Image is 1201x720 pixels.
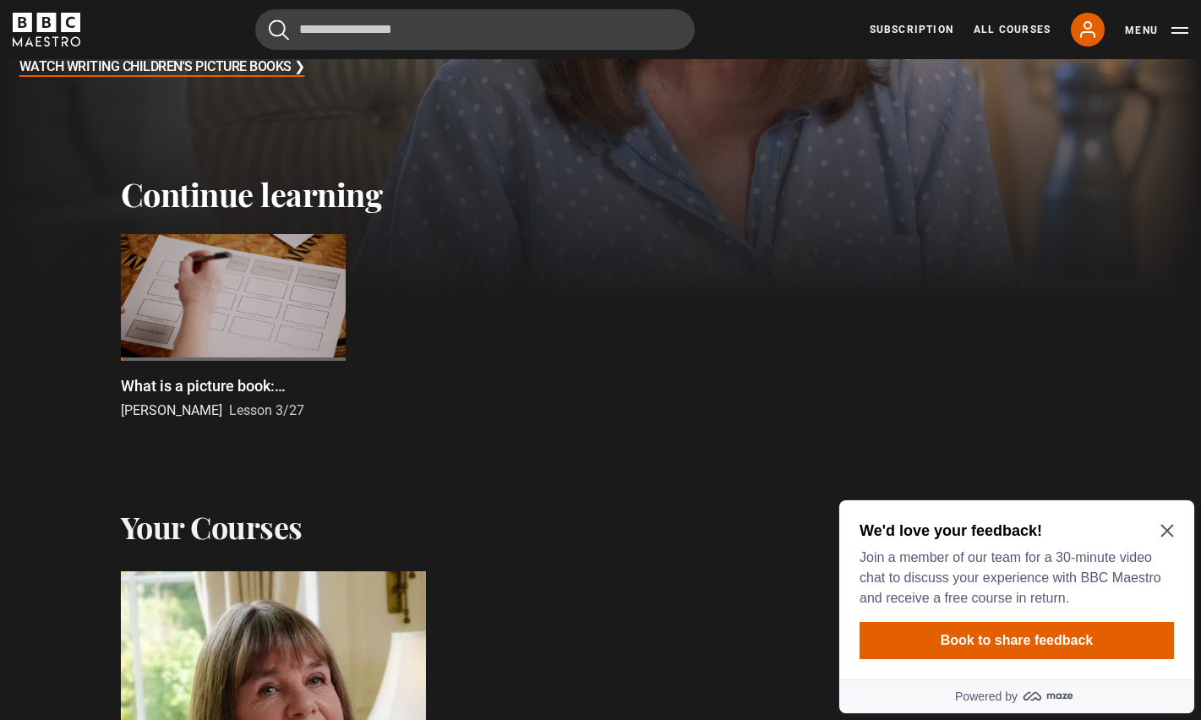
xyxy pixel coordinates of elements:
span: Lesson 3/27 [229,402,304,418]
h2: Your Courses [121,509,303,544]
button: Book to share feedback [27,128,341,166]
a: Powered by maze [7,186,362,220]
h2: We'd love your feedback! [27,27,335,47]
a: What is a picture book: practicalities [PERSON_NAME] Lesson 3/27 [121,234,346,421]
div: Optional study invitation [7,7,362,220]
svg: BBC Maestro [13,13,80,46]
p: Join a member of our team for a 30-minute video chat to discuss your experience with BBC Maestro ... [27,54,335,115]
button: Toggle navigation [1125,22,1188,39]
input: Search [255,9,695,50]
a: All Courses [974,22,1051,37]
button: Submit the search query [269,19,289,41]
p: What is a picture book: practicalities [121,374,346,397]
span: [PERSON_NAME] [121,402,222,418]
h2: Continue learning [121,175,1081,214]
a: Subscription [870,22,953,37]
h3: Watch Writing Children's Picture Books ❯ [19,55,305,80]
button: Close Maze Prompt [328,30,341,44]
